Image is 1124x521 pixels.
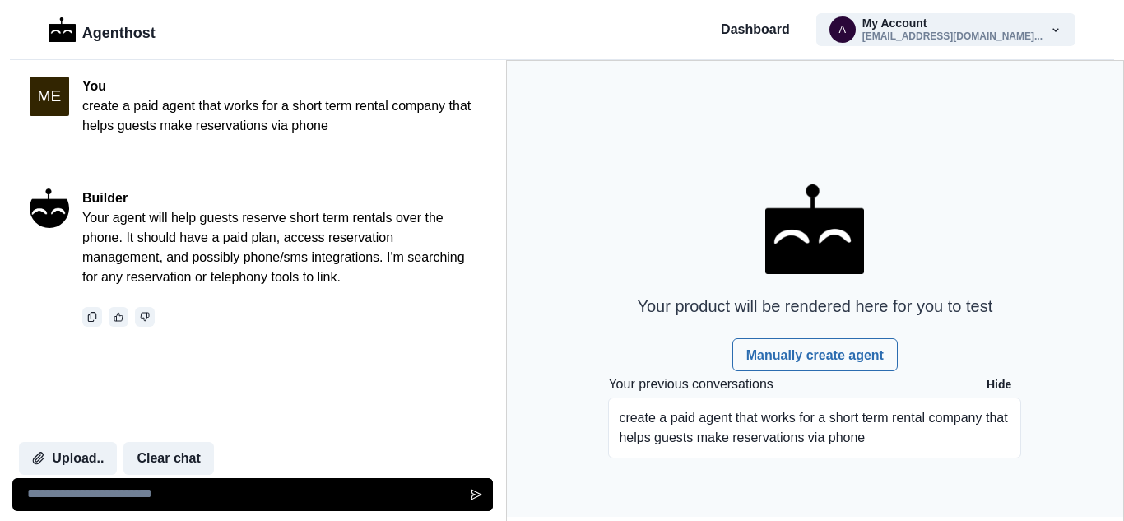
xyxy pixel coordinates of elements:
a: Dashboard [721,20,790,40]
p: Your agent will help guests reserve short term rentals over the phone. It should have a paid plan... [82,208,476,287]
p: create a paid agent that works for a short term rental company that helps guests make reservation... [619,408,1010,448]
button: Send message [460,478,493,511]
a: Manually create agent [732,338,898,371]
button: thumbs_down [135,307,155,327]
button: thumbs_up [109,307,128,327]
p: create a paid agent that works for a short term rental company that helps guests make reservation... [82,96,476,136]
img: An Ifffy [30,188,69,228]
p: Agenthost [82,16,156,44]
button: Hide [977,371,1021,398]
a: LogoAgenthost [49,16,156,44]
img: AgentHost Logo [765,184,864,275]
img: Logo [49,17,76,42]
div: M E [38,88,62,104]
p: You [82,77,476,96]
p: Builder [82,188,476,208]
a: create a paid agent that works for a short term rental company that helps guests make reservation... [608,398,1021,465]
p: Your product will be rendered here for you to test [637,294,992,319]
button: Clear chat [123,442,213,475]
button: Copy [82,307,102,327]
p: Your previous conversations [608,374,773,394]
button: amsi30008@gmail.comMy Account[EMAIL_ADDRESS][DOMAIN_NAME]... [816,13,1075,46]
button: Upload.. [19,442,117,475]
